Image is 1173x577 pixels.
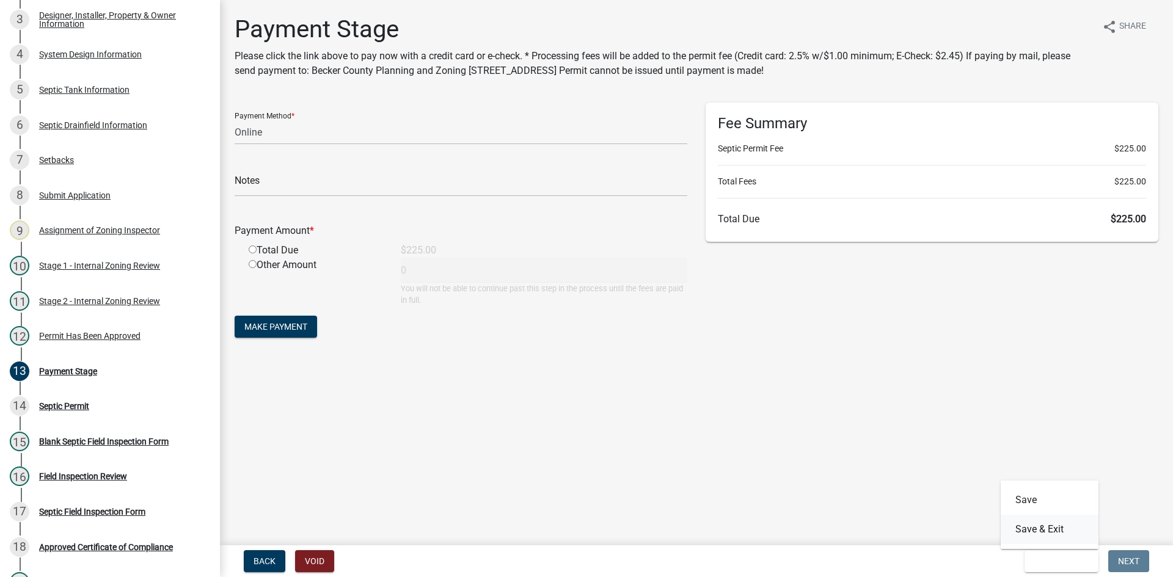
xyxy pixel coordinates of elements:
span: $225.00 [1114,142,1146,155]
div: Stage 1 - Internal Zoning Review [39,261,160,270]
div: Total Due [239,243,392,258]
div: Approved Certificate of Compliance [39,543,173,551]
div: Permit Has Been Approved [39,332,141,340]
li: Septic Permit Fee [718,142,1146,155]
div: 7 [10,150,29,170]
span: Save & Exit [1034,556,1081,566]
div: Stage 2 - Internal Zoning Review [39,297,160,305]
span: Share [1119,20,1146,34]
button: Void [295,550,334,572]
div: 18 [10,537,29,557]
h6: Total Due [718,213,1146,225]
div: Septic Field Inspection Form [39,507,145,516]
div: 4 [10,45,29,64]
div: Septic Tank Information [39,85,130,94]
div: 9 [10,220,29,240]
span: $225.00 [1114,175,1146,188]
div: 13 [10,361,29,381]
span: Next [1118,556,1139,566]
span: $225.00 [1111,213,1146,225]
div: Submit Application [39,191,111,200]
span: Back [254,556,276,566]
div: Field Inspection Review [39,472,127,481]
button: Next [1108,550,1149,572]
div: Payment Amount [225,223,696,238]
button: Save [1001,485,1098,515]
button: Save & Exit [1001,515,1098,544]
div: 5 [10,80,29,100]
div: Assignment of Zoning Inspector [39,226,160,234]
li: Total Fees [718,175,1146,188]
button: Back [244,550,285,572]
div: 12 [10,326,29,346]
div: Designer, Installer, Property & Owner Information [39,11,200,28]
div: Blank Septic Field Inspection Form [39,437,169,446]
h6: Fee Summary [718,115,1146,132]
div: Other Amount [239,258,392,306]
div: 15 [10,432,29,451]
div: 11 [10,291,29,311]
div: 3 [10,10,29,29]
div: 16 [10,466,29,486]
div: System Design Information [39,50,142,59]
div: Save & Exit [1001,481,1098,549]
button: Make Payment [235,316,317,338]
div: Payment Stage [39,367,97,376]
span: Make Payment [244,322,307,332]
div: Septic Permit [39,402,89,410]
button: shareShare [1092,15,1156,38]
div: 14 [10,396,29,416]
button: Save & Exit [1025,550,1098,572]
div: 8 [10,186,29,205]
div: Septic Drainfield Information [39,121,147,129]
i: share [1102,20,1117,34]
div: Setbacks [39,156,74,164]
div: 17 [10,502,29,521]
p: Please click the link above to pay now with a credit card or e-check. * Processing fees will be a... [235,49,1092,78]
div: 10 [10,256,29,275]
h1: Payment Stage [235,15,1092,44]
div: 6 [10,115,29,135]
